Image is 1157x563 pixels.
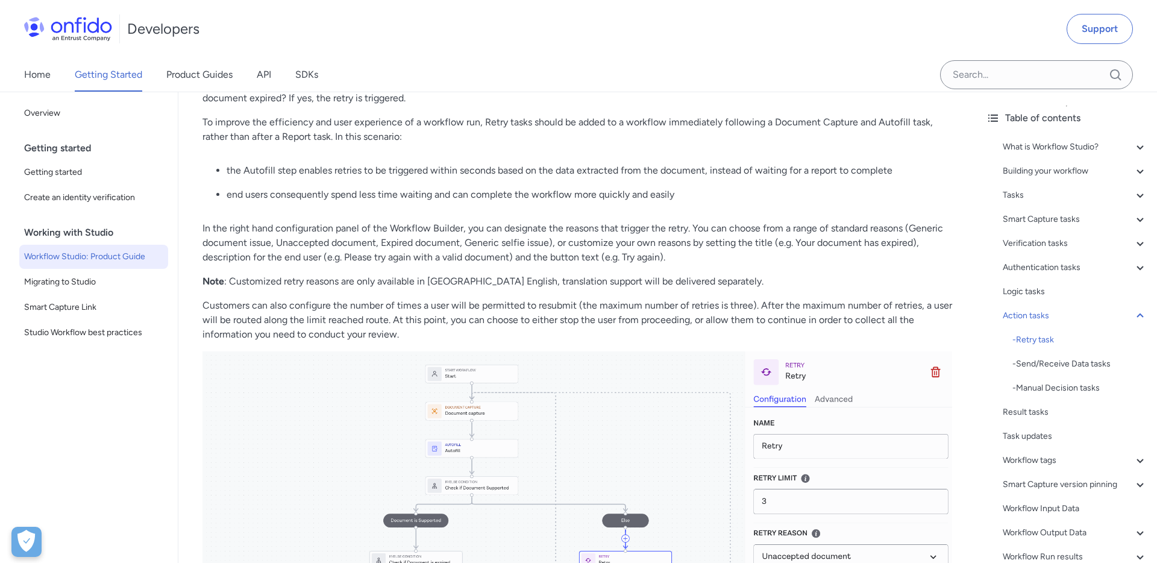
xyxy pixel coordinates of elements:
[1003,429,1147,444] a: Task updates
[24,17,112,41] img: Onfido Logo
[1003,453,1147,468] a: Workflow tags
[202,275,224,287] strong: Note
[202,221,952,265] p: In the right hand configuration panel of the Workflow Builder, you can designate the reasons that...
[127,19,199,39] h1: Developers
[24,221,173,245] div: Working with Studio
[202,298,952,342] p: Customers can also configure the number of times a user will be permitted to resubmit (the maximu...
[11,527,42,557] button: Open Preferences
[24,250,163,264] span: Workflow Studio: Product Guide
[257,58,271,92] a: API
[295,58,318,92] a: SDKs
[24,106,163,121] span: Overview
[24,136,173,160] div: Getting started
[1012,381,1147,395] a: -Manual Decision tasks
[202,115,952,144] p: To improve the efficiency and user experience of a workflow run, Retry tasks should be added to a...
[1003,260,1147,275] a: Authentication tasks
[1003,405,1147,420] a: Result tasks
[1003,188,1147,203] a: Tasks
[1003,212,1147,227] a: Smart Capture tasks
[24,275,163,289] span: Migrating to Studio
[1012,333,1147,347] div: - Retry task
[19,245,168,269] a: Workflow Studio: Product Guide
[1003,164,1147,178] a: Building your workflow
[24,165,163,180] span: Getting started
[11,527,42,557] div: Cookie Preferences
[24,58,51,92] a: Home
[1003,236,1147,251] a: Verification tasks
[24,326,163,340] span: Studio Workflow best practices
[986,111,1147,125] div: Table of contents
[166,58,233,92] a: Product Guides
[1012,381,1147,395] div: - Manual Decision tasks
[1003,502,1147,516] a: Workflow Input Data
[19,160,168,184] a: Getting started
[1003,285,1147,299] a: Logic tasks
[1012,357,1147,371] a: -Send/Receive Data tasks
[24,300,163,315] span: Smart Capture Link
[1012,333,1147,347] a: -Retry task
[1003,140,1147,154] a: What is Workflow Studio?
[1067,14,1133,44] a: Support
[1003,309,1147,323] a: Action tasks
[1003,526,1147,540] a: Workflow Output Data
[19,186,168,210] a: Create an identity verification
[19,295,168,319] a: Smart Capture Link
[227,187,952,202] p: end users consequently spend less time waiting and can complete the workflow more quickly and easily
[1012,357,1147,371] div: - Send/Receive Data tasks
[202,274,952,289] p: : Customized retry reasons are only available in [GEOGRAPHIC_DATA] English, translation support w...
[24,190,163,205] span: Create an identity verification
[75,58,142,92] a: Getting Started
[19,321,168,345] a: Studio Workflow best practices
[19,270,168,294] a: Migrating to Studio
[227,163,952,178] p: the Autofill step enables retries to be triggered within seconds based on the data extracted from...
[1003,477,1147,492] a: Smart Capture version pinning
[940,60,1133,89] input: Onfido search input field
[19,101,168,125] a: Overview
